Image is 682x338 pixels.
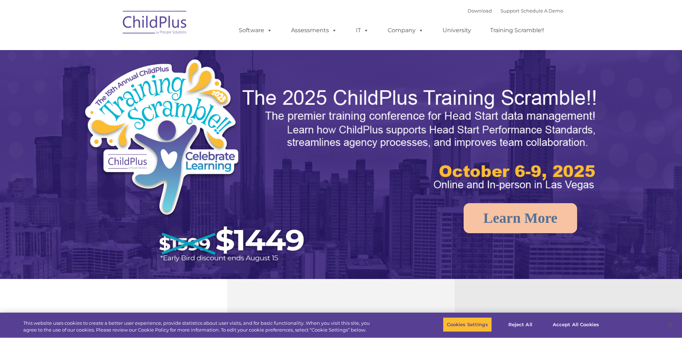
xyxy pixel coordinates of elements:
[349,23,376,38] a: IT
[284,23,344,38] a: Assessments
[468,8,563,14] font: |
[232,23,279,38] a: Software
[435,23,478,38] a: University
[381,23,431,38] a: Company
[100,47,121,53] span: Last name
[119,6,191,41] img: ChildPlus by Procare Solutions
[100,77,130,82] span: Phone number
[23,320,375,334] div: This website uses cookies to create a better user experience, provide statistics about user visit...
[468,8,492,14] a: Download
[498,317,543,332] button: Reject All
[663,317,678,333] button: Close
[500,8,519,14] a: Support
[483,23,551,38] a: Training Scramble!!
[443,317,492,332] button: Cookies Settings
[521,8,563,14] a: Schedule A Demo
[549,317,603,332] button: Accept All Cookies
[464,203,577,233] a: Learn More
